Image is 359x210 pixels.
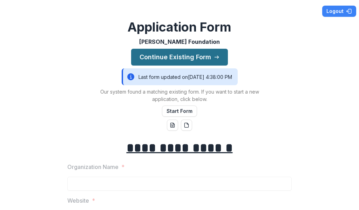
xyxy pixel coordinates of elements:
[67,163,118,171] p: Organization Name
[128,20,231,35] h2: Application Form
[181,120,192,131] button: pdf-download
[67,196,89,205] p: Website
[139,38,220,46] p: [PERSON_NAME] Foundation
[322,6,356,17] button: Logout
[131,49,228,66] button: Continue Existing Form
[162,106,197,117] button: Start Form
[92,88,267,103] p: Our system found a matching existing form. If you want to start a new application, click below.
[167,120,178,131] button: word-download
[122,68,238,85] div: Last form updated on [DATE] 4:38:00 PM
